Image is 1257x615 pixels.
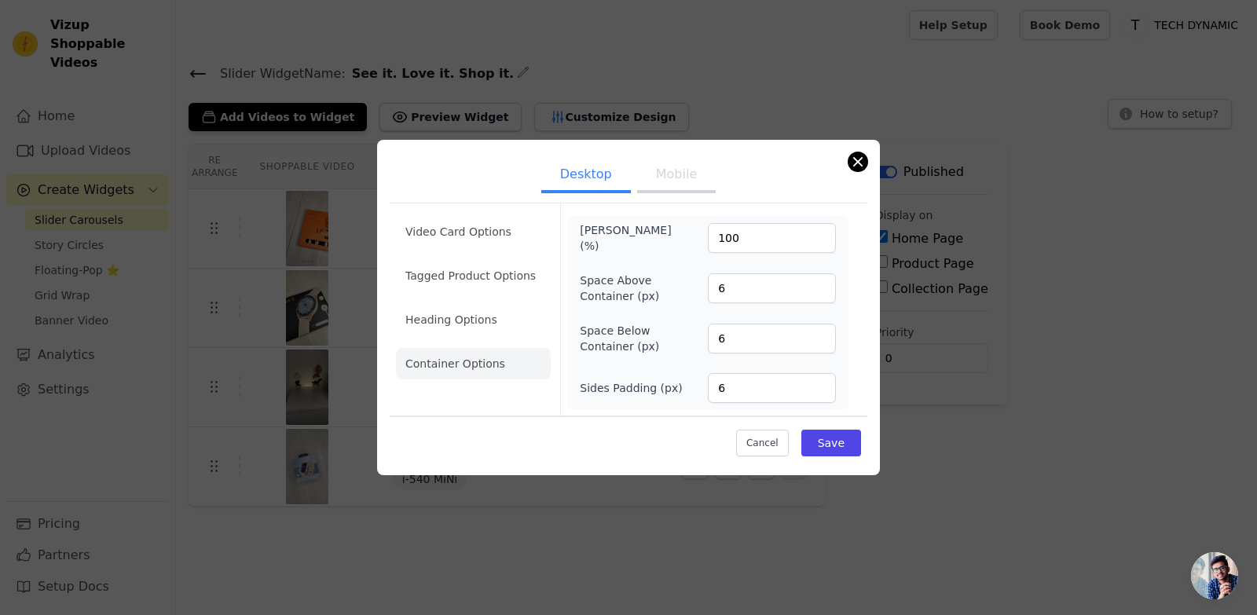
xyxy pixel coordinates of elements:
label: Space Above Container (px) [580,273,665,304]
button: Desktop [541,159,631,193]
li: Video Card Options [396,216,551,247]
label: Space Below Container (px) [580,323,665,354]
li: Heading Options [396,304,551,335]
li: Tagged Product Options [396,260,551,291]
button: Cancel [736,430,789,456]
label: [PERSON_NAME] (%) [580,222,665,254]
button: Mobile [637,159,716,193]
li: Container Options [396,348,551,379]
button: Close modal [848,152,867,171]
div: Open chat [1191,552,1238,599]
button: Save [801,430,861,456]
label: Sides Padding (px) [580,380,682,396]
